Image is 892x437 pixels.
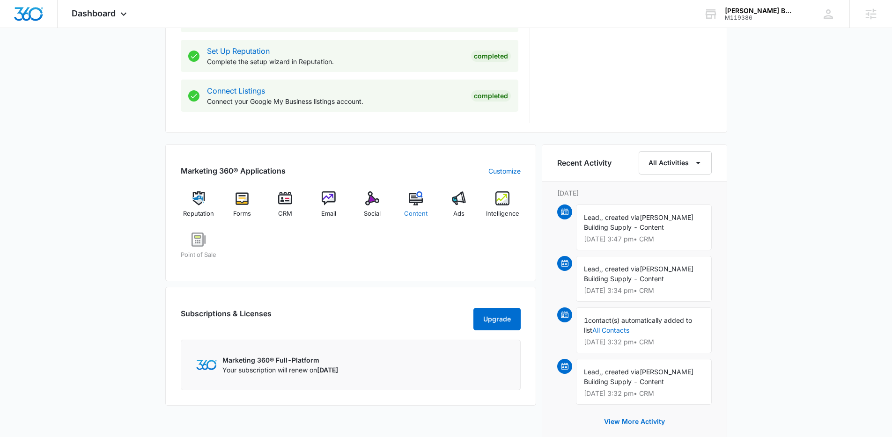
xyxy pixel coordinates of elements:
[181,308,272,327] h2: Subscriptions & Licenses
[725,15,793,21] div: account id
[584,339,704,345] p: [DATE] 3:32 pm • CRM
[601,213,640,221] span: , created via
[584,265,601,273] span: Lead,
[398,191,434,225] a: Content
[196,360,217,370] img: Marketing 360 Logo
[584,213,601,221] span: Lead,
[267,191,303,225] a: CRM
[557,157,612,168] h6: Recent Activity
[222,355,338,365] p: Marketing 360® Full-Platform
[473,308,521,330] button: Upgrade
[181,250,216,260] span: Point of Sale
[207,57,464,66] p: Complete the setup wizard in Reputation.
[317,366,338,374] span: [DATE]
[453,209,464,218] span: Ads
[207,46,270,56] a: Set Up Reputation
[222,365,338,375] p: Your subscription will renew on
[486,209,519,218] span: Intelligence
[207,96,464,106] p: Connect your Google My Business listings account.
[485,191,521,225] a: Intelligence
[207,86,265,95] a: Connect Listings
[557,188,712,198] p: [DATE]
[181,165,286,176] h2: Marketing 360® Applications
[183,209,214,218] span: Reputation
[311,191,347,225] a: Email
[404,209,428,218] span: Content
[224,191,260,225] a: Forms
[471,90,511,102] div: Completed
[72,8,116,18] span: Dashboard
[584,316,692,334] span: contact(s) automatically added to list
[595,410,674,433] button: View More Activity
[592,326,629,334] a: All Contacts
[584,236,704,242] p: [DATE] 3:47 pm • CRM
[181,191,217,225] a: Reputation
[584,287,704,294] p: [DATE] 3:34 pm • CRM
[488,166,521,176] a: Customize
[584,316,588,324] span: 1
[601,368,640,376] span: , created via
[233,209,251,218] span: Forms
[321,209,336,218] span: Email
[639,151,712,175] button: All Activities
[601,265,640,273] span: , created via
[364,209,381,218] span: Social
[278,209,292,218] span: CRM
[181,233,217,266] a: Point of Sale
[584,368,601,376] span: Lead,
[584,390,704,397] p: [DATE] 3:32 pm • CRM
[471,51,511,62] div: Completed
[725,7,793,15] div: account name
[441,191,477,225] a: Ads
[354,191,391,225] a: Social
